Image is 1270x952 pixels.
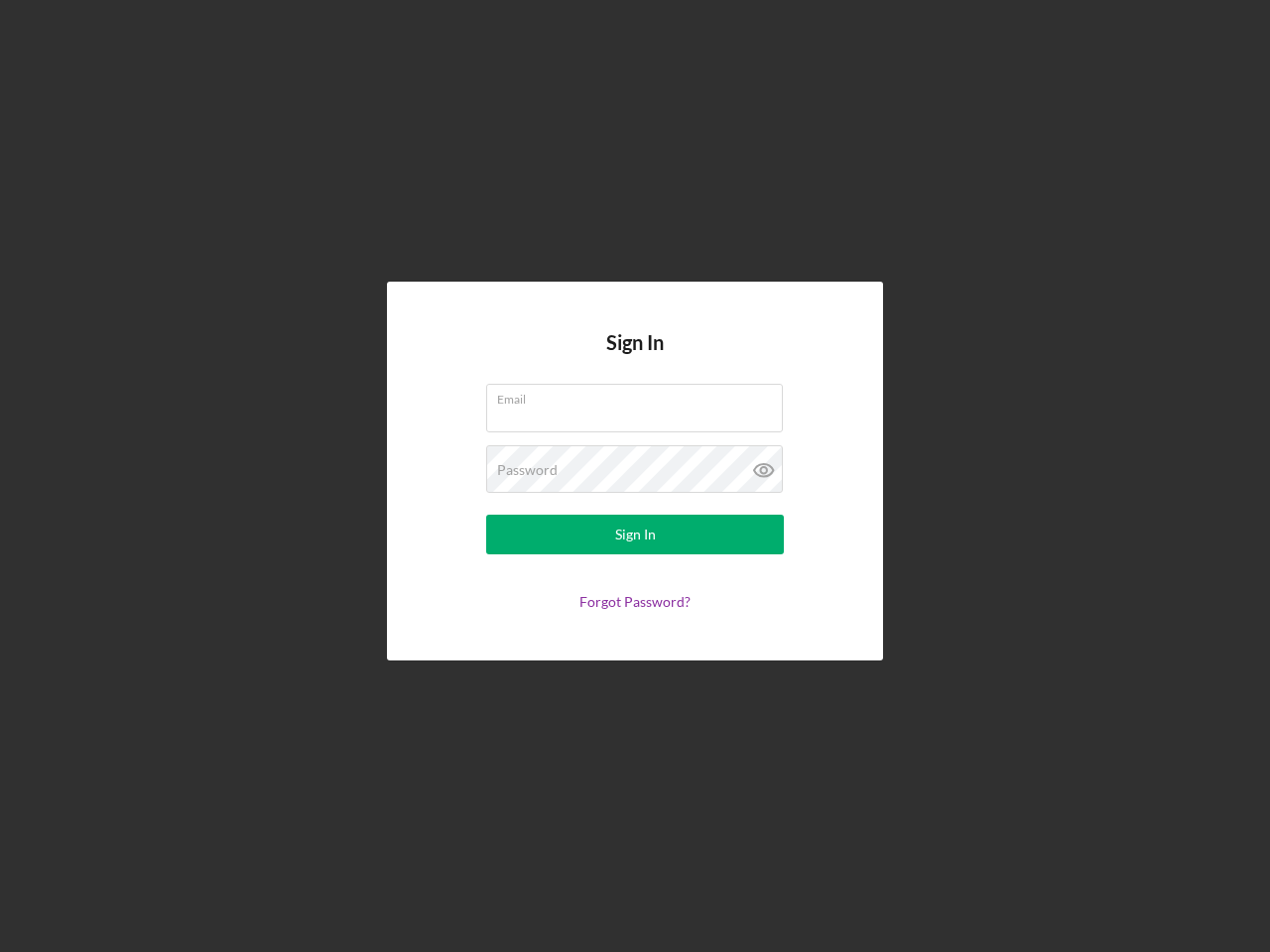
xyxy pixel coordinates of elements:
label: Email [497,385,783,407]
h4: Sign In [606,331,664,384]
a: Forgot Password? [579,593,691,610]
button: Sign In [486,515,784,554]
div: Sign In [615,515,656,554]
label: Password [497,462,558,478]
